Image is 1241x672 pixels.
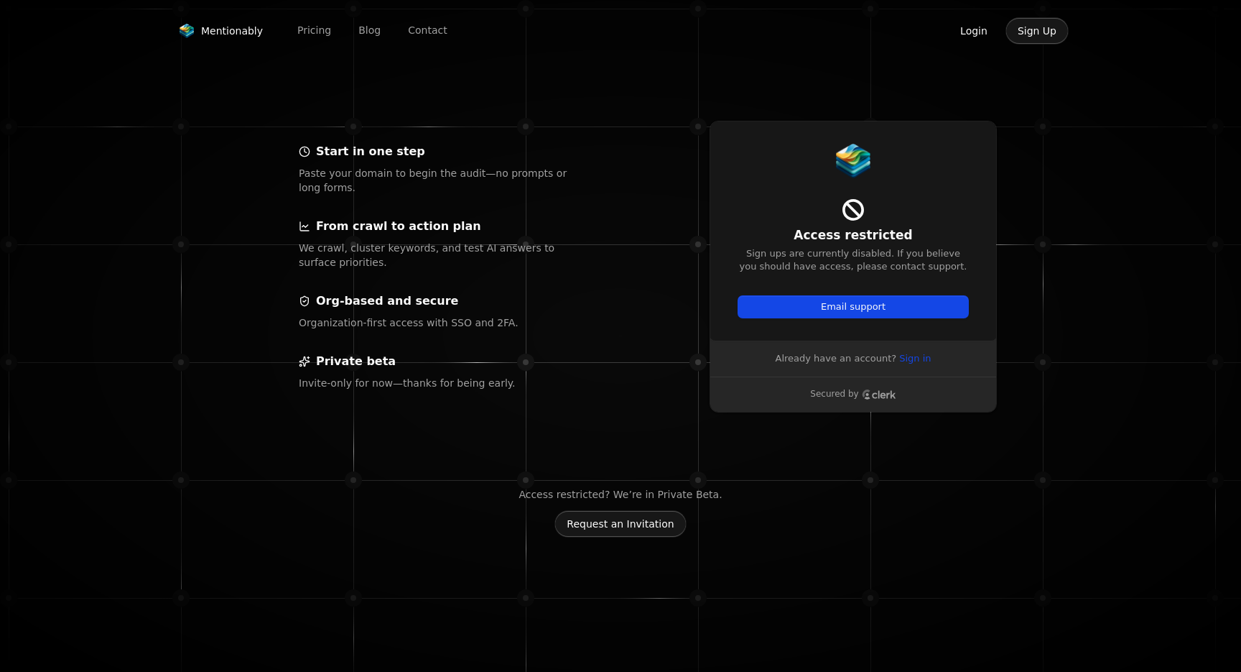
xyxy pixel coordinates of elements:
span: Already have an account? [775,352,896,365]
p: Secured by [810,389,858,400]
span: Mentionably [201,24,263,38]
p: Start in one step [316,143,425,160]
a: Blog [347,19,392,42]
a: Sign in [899,352,931,365]
p: We crawl, cluster keywords, and test AI answers to surface priorities. [299,241,575,270]
p: Org‑based and secure [316,293,458,310]
p: Access restricted? We’re in Private Beta. [519,487,722,502]
a: Contact [396,19,458,42]
button: Login [948,17,1000,45]
button: Email support [738,296,968,318]
img: Mentionably [836,144,870,178]
p: Organization‑first access with SSO and 2FA. [299,316,575,330]
p: From crawl to action plan [316,218,481,235]
a: Pricing [286,19,343,42]
h1: Access restricted [738,227,968,244]
p: Paste your domain to begin the audit—no prompts or long forms. [299,166,575,195]
a: Mentionably [172,21,269,41]
p: Sign ups are currently disabled. If you believe you should have access, please contact support. [738,247,968,273]
img: Mentionably logo [178,24,195,38]
p: Invite‑only for now—thanks for being early. [299,376,575,390]
a: Clerk logo [862,390,896,400]
p: Private beta [316,353,396,370]
button: Sign Up [1005,17,1069,45]
button: Request an Invitation [554,510,686,538]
